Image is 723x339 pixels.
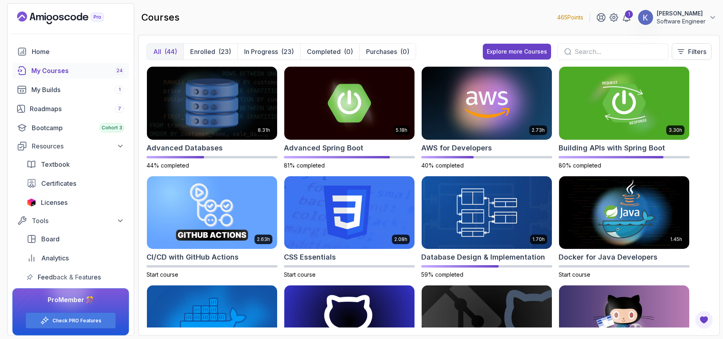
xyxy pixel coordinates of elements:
[41,234,60,244] span: Board
[421,143,492,154] h2: AWS for Developers
[366,47,397,56] p: Purchases
[284,271,316,278] span: Start course
[32,141,124,151] div: Resources
[12,82,129,98] a: builds
[307,47,341,56] p: Completed
[638,10,653,25] img: user profile image
[284,66,415,169] a: Advanced Spring Boot card5.18hAdvanced Spring Boot81% completed
[237,44,300,60] button: In Progress(23)
[400,47,409,56] div: (0)
[147,44,183,60] button: All(44)
[147,143,223,154] h2: Advanced Databases
[183,44,237,60] button: Enrolled(23)
[12,214,129,228] button: Tools
[31,66,124,75] div: My Courses
[32,123,124,133] div: Bootcamp
[22,231,129,247] a: board
[147,176,277,249] img: CI/CD with GitHub Actions card
[118,106,121,112] span: 7
[12,120,129,136] a: bootcamp
[52,318,101,324] a: Check PRO Features
[559,67,689,140] img: Building APIs with Spring Boot card
[141,11,179,24] h2: courses
[41,179,76,188] span: Certificates
[284,252,336,263] h2: CSS Essentials
[421,176,552,279] a: Database Design & Implementation card1.70hDatabase Design & Implementation59% completed
[532,236,545,243] p: 1.70h
[281,47,294,56] div: (23)
[30,104,124,114] div: Roadmaps
[622,13,631,22] a: 1
[575,47,662,56] input: Search...
[258,127,270,133] p: 8.31h
[153,47,161,56] p: All
[559,66,690,169] a: Building APIs with Spring Boot card3.30hBuilding APIs with Spring Boot80% completed
[638,10,717,25] button: user profile image[PERSON_NAME]Software Engineer
[257,236,270,243] p: 2.63h
[670,236,682,243] p: 1.45h
[116,67,123,74] span: 24
[672,43,711,60] button: Filters
[559,271,590,278] span: Start course
[27,198,36,206] img: jetbrains icon
[17,12,122,24] a: Landing page
[41,160,70,169] span: Textbook
[657,10,706,17] p: [PERSON_NAME]
[559,176,689,249] img: Docker for Java Developers card
[421,162,464,169] span: 40% completed
[22,250,129,266] a: analytics
[25,312,116,329] button: Check PRO Features
[396,127,407,133] p: 5.18h
[22,175,129,191] a: certificates
[22,269,129,285] a: feedback
[688,47,706,56] p: Filters
[147,271,178,278] span: Start course
[147,252,239,263] h2: CI/CD with GitHub Actions
[422,176,552,249] img: Database Design & Implementation card
[359,44,416,60] button: Purchases(0)
[559,252,657,263] h2: Docker for Java Developers
[164,47,177,56] div: (44)
[344,47,353,56] div: (0)
[218,47,231,56] div: (23)
[694,310,713,329] button: Open Feedback Button
[300,44,359,60] button: Completed(0)
[22,156,129,172] a: textbook
[32,47,124,56] div: Home
[32,216,124,225] div: Tools
[394,236,407,243] p: 2.08h
[421,271,463,278] span: 59% completed
[557,13,583,21] p: 465 Points
[421,252,545,263] h2: Database Design & Implementation
[244,47,278,56] p: In Progress
[41,253,69,263] span: Analytics
[284,67,415,140] img: Advanced Spring Boot card
[119,87,121,93] span: 1
[487,48,547,56] div: Explore more Courses
[12,139,129,153] button: Resources
[41,198,67,207] span: Licenses
[284,162,325,169] span: 81% completed
[421,66,552,169] a: AWS for Developers card2.73hAWS for Developers40% completed
[422,67,552,140] img: AWS for Developers card
[38,272,101,282] span: Feedback & Features
[31,85,124,94] div: My Builds
[483,44,551,60] button: Explore more Courses
[559,143,665,154] h2: Building APIs with Spring Boot
[147,66,278,169] a: Advanced Databases card8.31hAdvanced Databases44% completed
[102,125,122,131] span: Cohort 3
[12,44,129,60] a: home
[22,195,129,210] a: licenses
[190,47,215,56] p: Enrolled
[284,176,415,249] img: CSS Essentials card
[625,10,633,18] div: 1
[284,143,363,154] h2: Advanced Spring Boot
[669,127,682,133] p: 3.30h
[12,63,129,79] a: courses
[147,67,277,140] img: Advanced Databases card
[12,101,129,117] a: roadmaps
[559,162,601,169] span: 80% completed
[147,162,189,169] span: 44% completed
[532,127,545,133] p: 2.73h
